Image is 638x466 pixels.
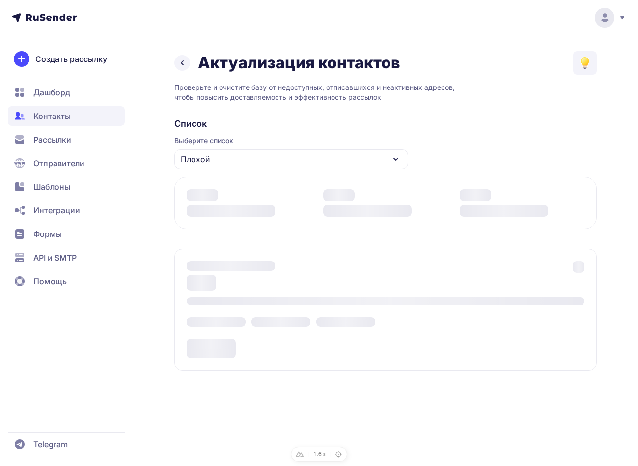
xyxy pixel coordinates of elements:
[33,157,84,169] span: Отправители
[181,153,210,165] span: Плохой
[174,118,597,130] h2: Список
[174,136,408,146] span: Выберите список
[174,83,597,102] p: Проверьте и очистите базу от недоступных, отписавшихся и неактивных адресов, чтобы повысить доста...
[33,228,62,240] span: Формы
[8,435,125,454] a: Telegram
[33,134,71,146] span: Рассылки
[313,451,322,457] div: 1.6
[33,204,80,216] span: Интеграции
[331,447,346,462] button: Toggle Component Inspector
[33,181,70,193] span: Шаблоны
[33,438,68,450] span: Telegram
[309,451,329,457] div: Page load time
[33,110,71,122] span: Контакты
[323,453,326,456] span: s
[35,53,107,65] span: Создать рассылку
[33,275,67,287] span: Помощь
[33,252,77,263] span: API и SMTP
[33,87,70,98] span: Дашборд
[198,53,400,73] h1: Актуализация контактов
[292,447,307,462] button: Toggle Nuxt DevTools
